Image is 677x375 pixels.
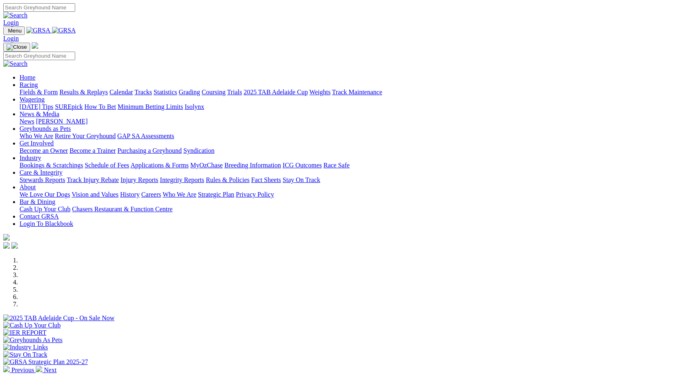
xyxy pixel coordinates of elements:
[3,366,36,373] a: Previous
[3,3,75,12] input: Search
[20,162,83,169] a: Bookings & Scratchings
[70,147,116,154] a: Become a Trainer
[20,191,70,198] a: We Love Our Dogs
[141,191,161,198] a: Careers
[85,162,129,169] a: Schedule of Fees
[20,162,674,169] div: Industry
[3,35,19,42] a: Login
[20,74,35,81] a: Home
[3,358,88,366] img: GRSA Strategic Plan 2025-27
[44,366,57,373] span: Next
[20,103,53,110] a: [DATE] Tips
[190,162,223,169] a: MyOzChase
[20,125,71,132] a: Greyhounds as Pets
[3,242,10,249] img: facebook.svg
[20,147,68,154] a: Become an Owner
[36,366,57,373] a: Next
[3,314,115,322] img: 2025 TAB Adelaide Cup - On Sale Now
[179,89,200,95] a: Grading
[206,176,250,183] a: Rules & Policies
[3,19,19,26] a: Login
[3,60,28,67] img: Search
[3,336,63,344] img: Greyhounds As Pets
[120,176,158,183] a: Injury Reports
[227,89,242,95] a: Trials
[118,132,174,139] a: GAP SA Assessments
[283,176,320,183] a: Stay On Track
[163,191,196,198] a: Who We Are
[3,52,75,60] input: Search
[118,103,183,110] a: Minimum Betting Limits
[118,147,182,154] a: Purchasing a Greyhound
[20,169,63,176] a: Care & Integrity
[3,43,30,52] button: Toggle navigation
[3,351,47,358] img: Stay On Track
[160,176,204,183] a: Integrity Reports
[20,81,38,88] a: Racing
[20,206,70,212] a: Cash Up Your Club
[202,89,226,95] a: Coursing
[7,44,27,50] img: Close
[185,103,204,110] a: Isolynx
[131,162,189,169] a: Applications & Forms
[244,89,308,95] a: 2025 TAB Adelaide Cup
[11,366,34,373] span: Previous
[20,220,73,227] a: Login To Blackbook
[72,206,172,212] a: Chasers Restaurant & Function Centre
[55,132,116,139] a: Retire Your Greyhound
[20,118,674,125] div: News & Media
[154,89,177,95] a: Statistics
[20,191,674,198] div: About
[36,118,87,125] a: [PERSON_NAME]
[52,27,76,34] img: GRSA
[20,89,58,95] a: Fields & Form
[198,191,234,198] a: Strategic Plan
[236,191,274,198] a: Privacy Policy
[36,366,42,372] img: chevron-right-pager-white.svg
[20,184,36,191] a: About
[309,89,331,95] a: Weights
[3,322,61,329] img: Cash Up Your Club
[20,118,34,125] a: News
[72,191,118,198] a: Vision and Values
[3,26,25,35] button: Toggle navigation
[20,140,54,147] a: Get Involved
[120,191,139,198] a: History
[224,162,281,169] a: Breeding Information
[11,242,18,249] img: twitter.svg
[20,154,41,161] a: Industry
[55,103,83,110] a: SUREpick
[20,213,59,220] a: Contact GRSA
[3,12,28,19] img: Search
[20,111,59,117] a: News & Media
[135,89,152,95] a: Tracks
[332,89,382,95] a: Track Maintenance
[20,147,674,154] div: Get Involved
[283,162,322,169] a: ICG Outcomes
[20,198,55,205] a: Bar & Dining
[3,366,10,372] img: chevron-left-pager-white.svg
[183,147,214,154] a: Syndication
[32,42,38,49] img: logo-grsa-white.png
[20,96,45,103] a: Wagering
[251,176,281,183] a: Fact Sheets
[8,28,22,34] span: Menu
[20,176,674,184] div: Care & Integrity
[20,132,53,139] a: Who We Are
[20,103,674,111] div: Wagering
[20,89,674,96] div: Racing
[67,176,119,183] a: Track Injury Rebate
[20,176,65,183] a: Stewards Reports
[26,27,50,34] img: GRSA
[85,103,116,110] a: How To Bet
[20,206,674,213] div: Bar & Dining
[20,132,674,140] div: Greyhounds as Pets
[3,344,48,351] img: Industry Links
[3,329,46,336] img: IER REPORT
[3,234,10,241] img: logo-grsa-white.png
[109,89,133,95] a: Calendar
[323,162,349,169] a: Race Safe
[59,89,108,95] a: Results & Replays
